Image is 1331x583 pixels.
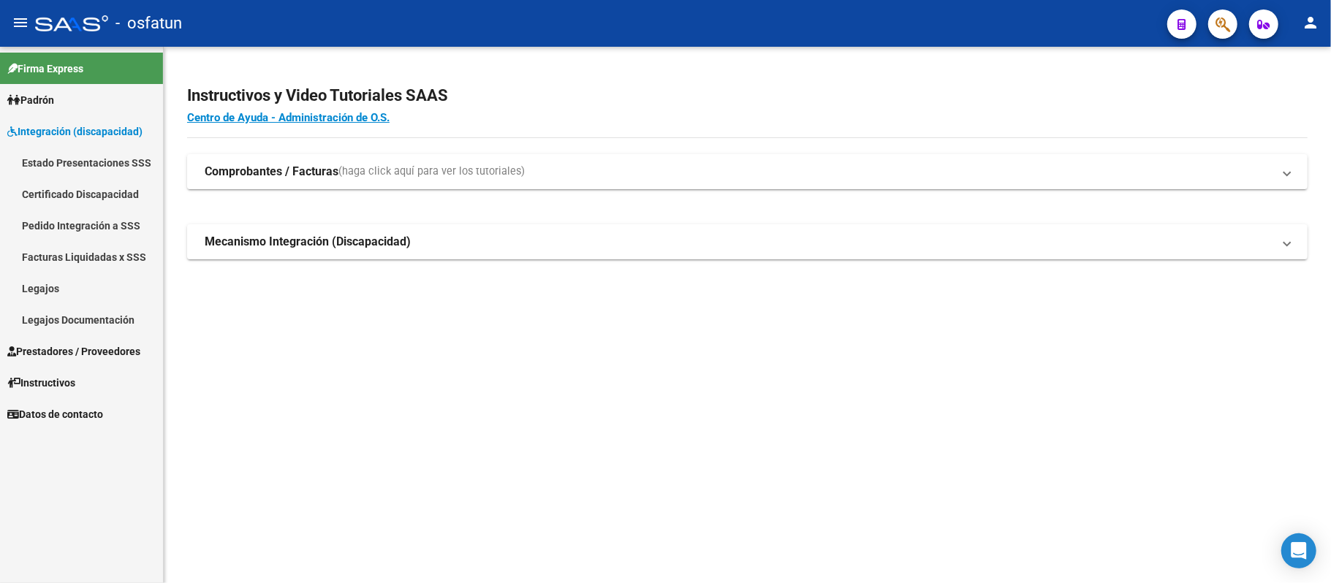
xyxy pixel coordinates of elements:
span: - osfatun [115,7,182,39]
span: Prestadores / Proveedores [7,343,140,359]
span: (haga click aquí para ver los tutoriales) [338,164,525,180]
span: Padrón [7,92,54,108]
span: Firma Express [7,61,83,77]
strong: Comprobantes / Facturas [205,164,338,180]
span: Integración (discapacidad) [7,123,143,140]
strong: Mecanismo Integración (Discapacidad) [205,234,411,250]
mat-expansion-panel-header: Mecanismo Integración (Discapacidad) [187,224,1308,259]
a: Centro de Ayuda - Administración de O.S. [187,111,390,124]
mat-icon: menu [12,14,29,31]
span: Instructivos [7,375,75,391]
h2: Instructivos y Video Tutoriales SAAS [187,82,1308,110]
mat-expansion-panel-header: Comprobantes / Facturas(haga click aquí para ver los tutoriales) [187,154,1308,189]
span: Datos de contacto [7,406,103,422]
mat-icon: person [1302,14,1319,31]
div: Open Intercom Messenger [1281,533,1316,568]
